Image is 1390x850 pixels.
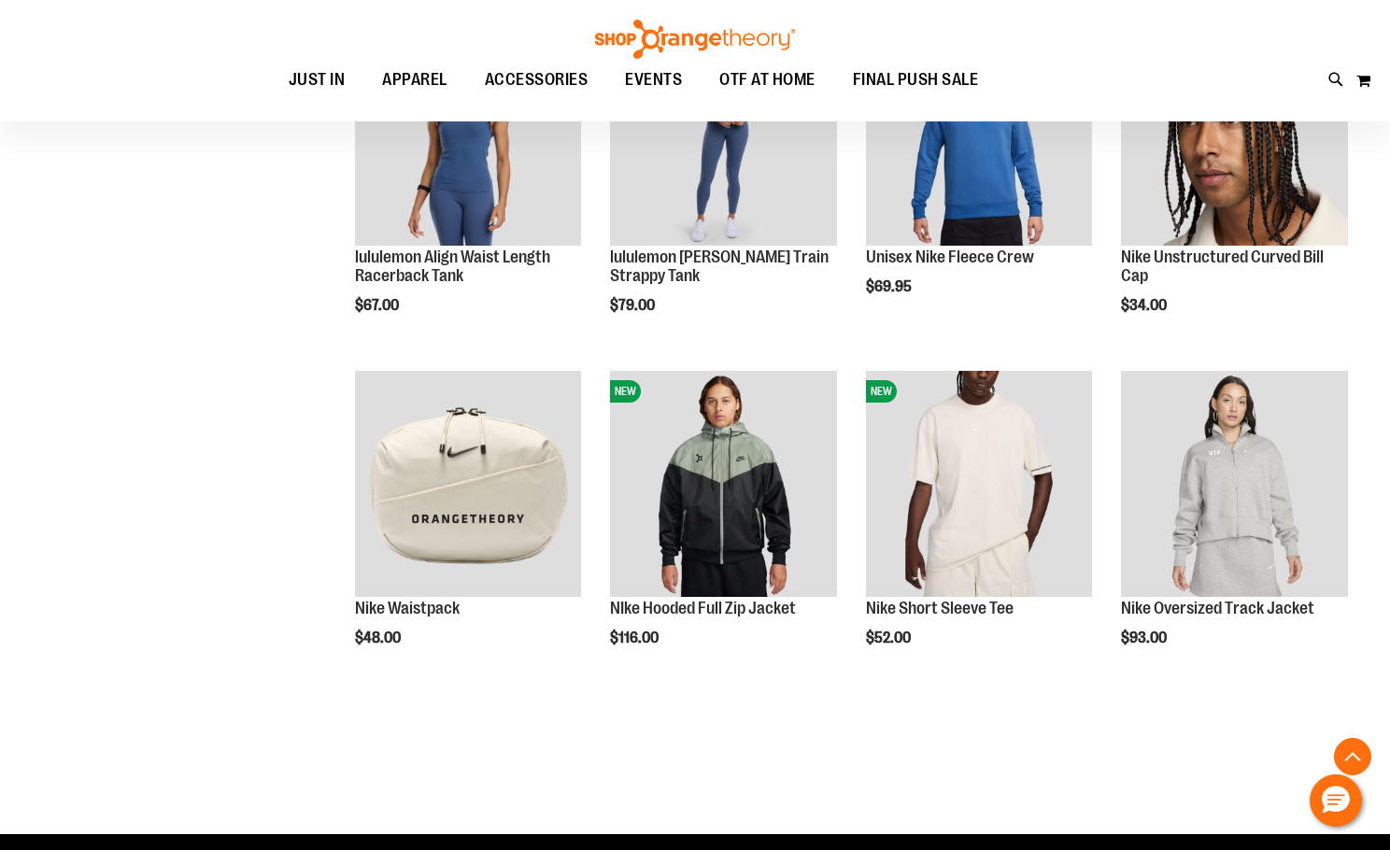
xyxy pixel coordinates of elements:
span: $52.00 [866,630,914,646]
div: product [857,10,1102,343]
img: Nike Oversized Track Jacket [1121,371,1348,598]
span: FINAL PUSH SALE [853,59,979,101]
span: NEW [866,380,897,403]
span: EVENTS [625,59,682,101]
img: lululemon Wunder Train Strappy Tank [610,20,837,247]
div: product [346,10,591,361]
div: product [346,361,591,694]
a: Unisex Nike Fleece CrewNEW [866,20,1093,249]
span: $116.00 [610,630,661,646]
button: Back To Top [1334,738,1371,775]
span: OTF AT HOME [719,59,816,101]
span: JUST IN [289,59,346,101]
a: lululemon Align Waist Length Racerback TankNEW [355,20,582,249]
a: Nike Short Sleeve Tee [866,599,1014,617]
a: lululemon Wunder Train Strappy TankNEW [610,20,837,249]
div: product [1112,361,1357,694]
a: lululemon [PERSON_NAME] Train Strappy Tank [610,248,829,285]
a: EVENTS [606,59,701,102]
a: FINAL PUSH SALE [834,59,998,102]
img: lululemon Align Waist Length Racerback Tank [355,20,582,247]
div: product [1112,10,1357,361]
a: NIke Hooded Full Zip Jacket [610,599,796,617]
img: NIke Hooded Full Zip Jacket [610,371,837,598]
img: Nike Waistpack [355,371,582,598]
a: NIke Hooded Full Zip JacketNEW [610,371,837,601]
button: Hello, have a question? Let’s chat. [1310,774,1362,827]
span: $69.95 [866,278,915,295]
a: Unisex Nike Fleece Crew [866,248,1034,266]
span: $48.00 [355,630,404,646]
a: Nike Unstructured Curved Bill Cap [1121,20,1348,249]
span: $79.00 [610,297,658,314]
a: lululemon Align Waist Length Racerback Tank [355,248,550,285]
a: APPAREL [363,59,466,101]
a: OTF AT HOME [701,59,834,102]
span: ACCESSORIES [485,59,589,101]
img: Nike Unstructured Curved Bill Cap [1121,20,1348,247]
a: ACCESSORIES [466,59,607,102]
span: $93.00 [1121,630,1170,646]
a: Nike Oversized Track Jacket [1121,371,1348,601]
div: product [601,361,846,694]
a: Nike Waistpack [355,599,460,617]
img: Unisex Nike Fleece Crew [866,20,1093,247]
div: product [601,10,846,361]
a: Nike Oversized Track Jacket [1121,599,1314,617]
img: Nike Short Sleeve Tee [866,371,1093,598]
span: $34.00 [1121,297,1170,314]
span: $67.00 [355,297,402,314]
img: Shop Orangetheory [592,20,798,59]
span: NEW [610,380,641,403]
div: product [857,361,1102,694]
a: JUST IN [270,59,364,102]
a: Nike Short Sleeve TeeNEW [866,371,1093,601]
a: Nike Waistpack [355,371,582,601]
a: Nike Unstructured Curved Bill Cap [1121,248,1324,285]
span: APPAREL [382,59,447,101]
